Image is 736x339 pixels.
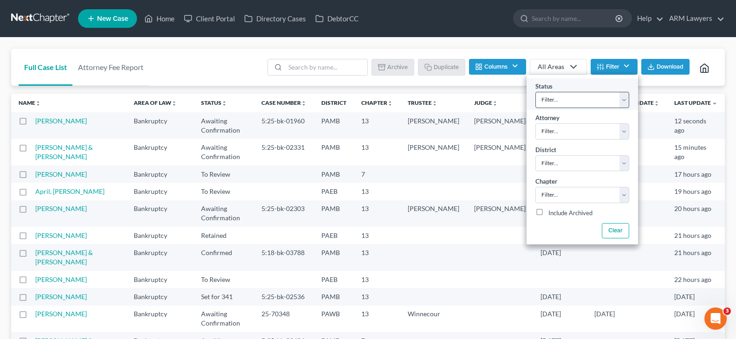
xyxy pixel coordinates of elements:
[400,306,467,332] td: Winnecour
[474,99,498,106] a: Judgeunfold_more
[354,166,400,183] td: 7
[194,271,254,288] td: To Review
[254,288,314,305] td: 5:25-bk-02536
[432,101,437,106] i: unfold_more
[201,99,227,106] a: Statusunfold_more
[254,306,314,332] td: 25-70348
[35,275,87,283] a: [PERSON_NAME]
[126,200,193,227] td: Bankruptcy
[354,271,400,288] td: 13
[194,244,254,270] td: Confirmed
[667,200,725,227] td: 20 hours ago
[400,139,467,165] td: [PERSON_NAME]
[254,112,314,139] td: 5:25-bk-01960
[171,101,177,106] i: unfold_more
[314,200,354,227] td: PAMB
[361,99,393,106] a: Chapterunfold_more
[354,244,400,270] td: 13
[667,112,725,139] td: 12 seconds ago
[314,183,354,200] td: PAEB
[354,306,400,332] td: 13
[126,139,193,165] td: Bankruptcy
[35,117,87,125] a: [PERSON_NAME]
[194,288,254,305] td: Set for 341
[19,99,41,106] a: Nameunfold_more
[314,112,354,139] td: PAMB
[667,139,725,165] td: 15 minutes ago
[126,112,193,139] td: Bankruptcy
[254,244,314,270] td: 5:18-bk-03788
[126,288,193,305] td: Bankruptcy
[535,114,560,123] label: Attorney
[535,82,553,91] label: Status
[194,227,254,244] td: Retained
[408,99,437,106] a: Trusteeunfold_more
[527,75,638,244] div: Filter
[532,10,617,27] input: Search by name...
[35,293,87,301] a: [PERSON_NAME]
[632,10,664,27] a: Help
[311,10,363,27] a: DebtorCC
[467,200,533,227] td: [PERSON_NAME]
[535,177,557,186] label: Chapter
[261,99,306,106] a: Case Numberunfold_more
[314,288,354,305] td: PAMB
[285,59,367,75] input: Search by name...
[134,99,177,106] a: Area of Lawunfold_more
[538,62,564,71] div: All Areas
[387,101,393,106] i: unfold_more
[667,183,725,200] td: 19 hours ago
[667,306,725,332] td: [DATE]
[126,183,193,200] td: Bankruptcy
[723,307,731,315] span: 3
[35,249,93,266] a: [PERSON_NAME] & [PERSON_NAME]
[97,15,128,22] span: New Case
[35,101,41,106] i: unfold_more
[126,271,193,288] td: Bankruptcy
[354,112,400,139] td: 13
[194,112,254,139] td: Awaiting Confirmation
[179,10,240,27] a: Client Portal
[601,223,629,238] button: Clear
[667,244,725,270] td: 21 hours ago
[194,306,254,332] td: Awaiting Confirmation
[314,166,354,183] td: PAMB
[314,306,354,332] td: PAWB
[667,271,725,288] td: 22 hours ago
[704,307,727,330] iframe: Intercom live chat
[35,187,104,195] a: April, [PERSON_NAME]
[654,101,659,106] i: unfold_more
[314,94,354,112] th: District
[254,200,314,227] td: 5:25-bk-02303
[548,208,593,219] label: Include Archived
[221,101,227,106] i: unfold_more
[354,288,400,305] td: 13
[667,227,725,244] td: 21 hours ago
[314,244,354,270] td: PAMB
[301,101,306,106] i: unfold_more
[314,227,354,244] td: PAEB
[35,170,87,178] a: [PERSON_NAME]
[667,166,725,183] td: 17 hours ago
[194,200,254,227] td: Awaiting Confirmation
[354,200,400,227] td: 13
[140,10,179,27] a: Home
[492,101,498,106] i: unfold_more
[126,306,193,332] td: Bankruptcy
[194,139,254,165] td: Awaiting Confirmation
[35,231,87,239] a: [PERSON_NAME]
[314,271,354,288] td: PAEB
[194,166,254,183] td: To Review
[469,59,526,75] button: Columns
[533,306,587,332] td: [DATE]
[587,306,667,332] td: [DATE]
[126,166,193,183] td: Bankruptcy
[35,205,87,212] a: [PERSON_NAME]
[240,10,311,27] a: Directory Cases
[72,49,149,86] a: Attorney Fee Report
[354,139,400,165] td: 13
[126,227,193,244] td: Bankruptcy
[19,49,72,86] a: Full Case List
[35,143,93,160] a: [PERSON_NAME] & [PERSON_NAME]
[354,183,400,200] td: 13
